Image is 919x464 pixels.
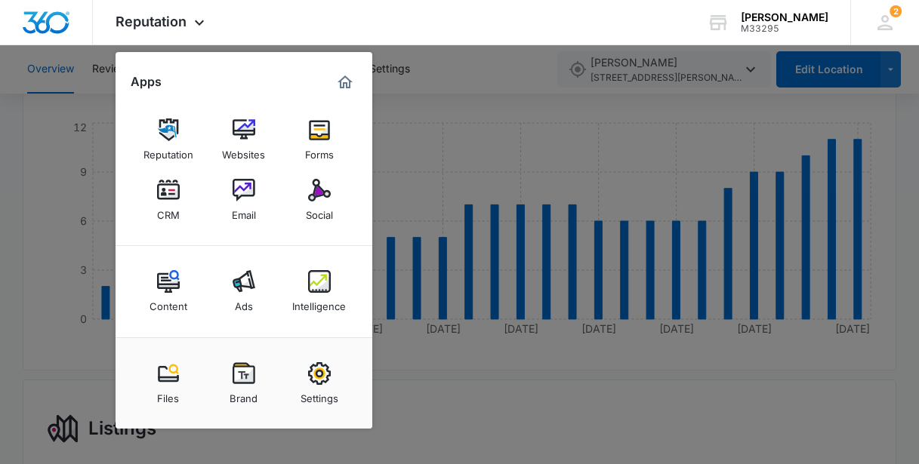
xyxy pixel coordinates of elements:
[741,11,828,23] div: account name
[292,293,346,312] div: Intelligence
[333,70,357,94] a: Marketing 360® Dashboard
[116,14,187,29] span: Reputation
[230,385,258,404] div: Brand
[890,5,902,17] span: 2
[215,355,273,412] a: Brand
[140,263,197,320] a: Content
[232,201,256,221] div: Email
[222,141,265,161] div: Websites
[140,355,197,412] a: Files
[291,355,348,412] a: Settings
[157,385,179,404] div: Files
[150,293,187,312] div: Content
[306,201,333,221] div: Social
[215,263,273,320] a: Ads
[301,385,338,404] div: Settings
[741,23,828,34] div: account id
[235,293,253,312] div: Ads
[890,5,902,17] div: notifications count
[143,141,193,161] div: Reputation
[140,111,197,168] a: Reputation
[291,111,348,168] a: Forms
[291,263,348,320] a: Intelligence
[291,171,348,229] a: Social
[215,171,273,229] a: Email
[305,141,334,161] div: Forms
[157,201,180,221] div: CRM
[140,171,197,229] a: CRM
[131,75,162,89] h2: Apps
[215,111,273,168] a: Websites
